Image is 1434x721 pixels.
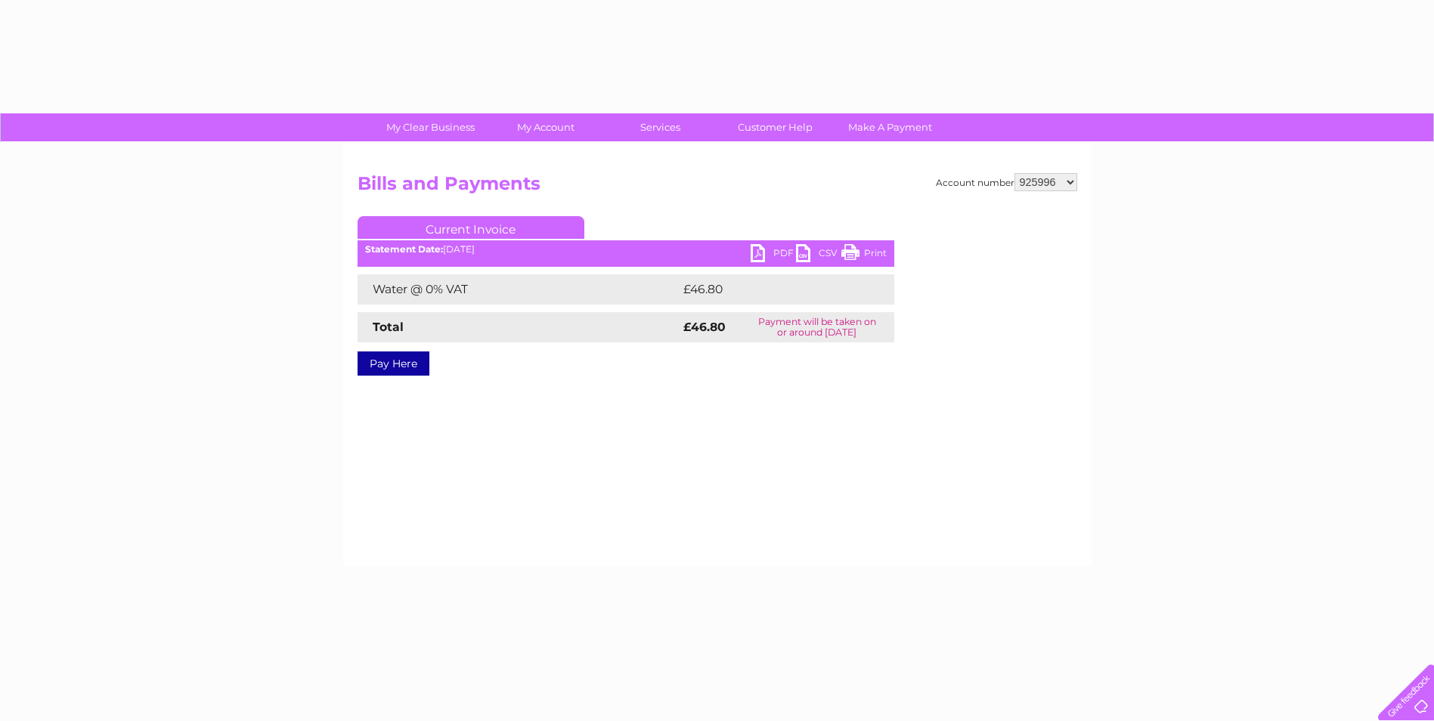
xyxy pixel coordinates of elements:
[358,351,429,376] a: Pay Here
[841,244,887,266] a: Print
[365,243,443,255] b: Statement Date:
[368,113,493,141] a: My Clear Business
[598,113,723,141] a: Services
[713,113,838,141] a: Customer Help
[358,244,894,255] div: [DATE]
[373,320,404,334] strong: Total
[483,113,608,141] a: My Account
[796,244,841,266] a: CSV
[680,274,865,305] td: £46.80
[358,274,680,305] td: Water @ 0% VAT
[936,173,1077,191] div: Account number
[828,113,952,141] a: Make A Payment
[740,312,894,342] td: Payment will be taken on or around [DATE]
[751,244,796,266] a: PDF
[358,216,584,239] a: Current Invoice
[358,173,1077,202] h2: Bills and Payments
[683,320,726,334] strong: £46.80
